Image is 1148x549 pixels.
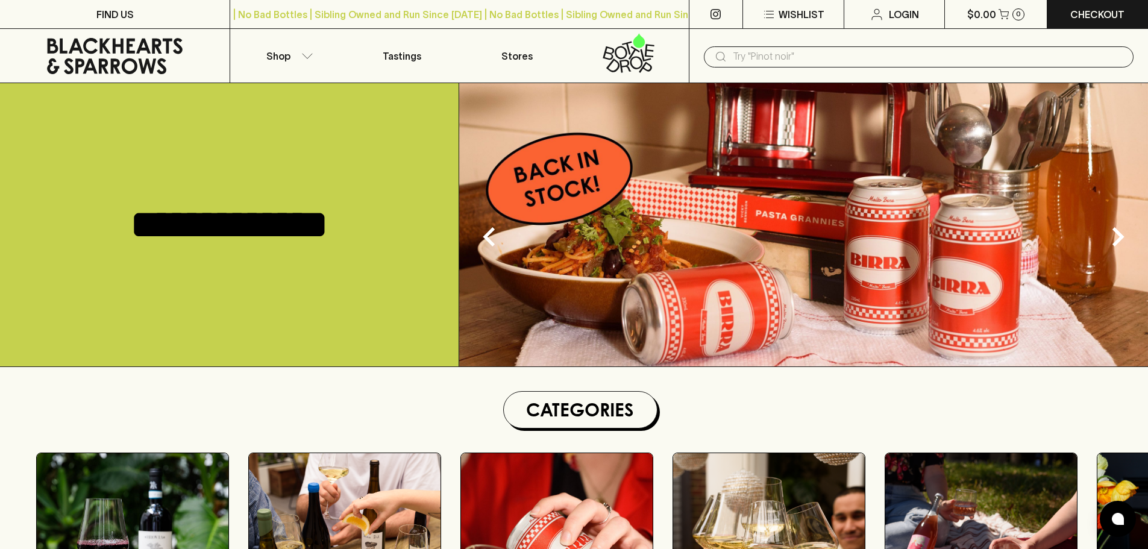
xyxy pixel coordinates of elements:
[465,213,513,261] button: Previous
[1094,213,1142,261] button: Next
[889,7,919,22] p: Login
[96,7,134,22] p: FIND US
[230,29,345,83] button: Shop
[733,47,1124,66] input: Try "Pinot noir"
[1070,7,1124,22] p: Checkout
[509,397,652,423] h1: Categories
[345,29,459,83] a: Tastings
[1112,513,1124,525] img: bubble-icon
[967,7,996,22] p: $0.00
[459,83,1148,366] img: optimise
[779,7,824,22] p: Wishlist
[501,49,533,63] p: Stores
[1016,11,1021,17] p: 0
[460,29,574,83] a: Stores
[383,49,421,63] p: Tastings
[266,49,290,63] p: Shop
